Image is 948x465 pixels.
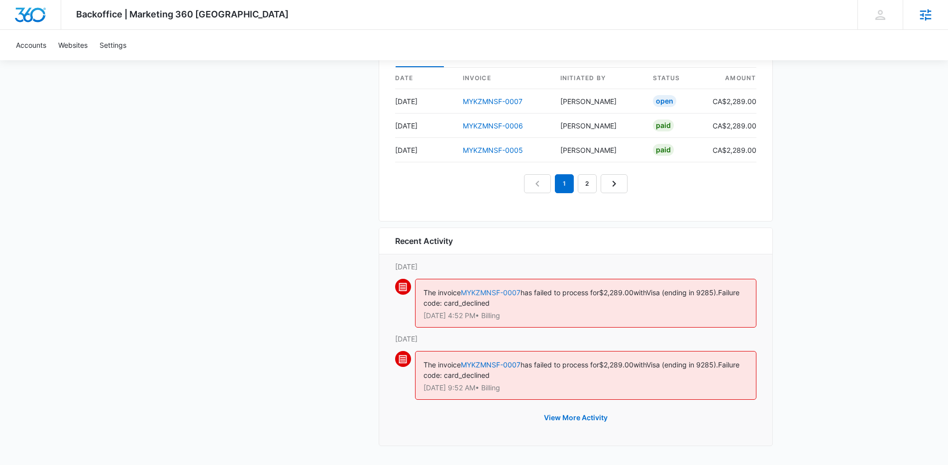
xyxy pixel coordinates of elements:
[395,114,455,138] td: [DATE]
[633,288,646,297] span: with
[461,288,521,297] a: MYKZMNSF-0007
[455,68,552,89] th: invoice
[645,68,705,89] th: status
[552,89,645,114] td: [PERSON_NAME]
[653,144,674,156] div: Paid
[653,119,674,131] div: Paid
[10,30,52,60] a: Accounts
[534,406,618,430] button: View More Activity
[463,121,523,130] a: MYKZMNSF-0006
[599,360,633,369] span: $2,289.00
[395,138,455,162] td: [DATE]
[423,360,461,369] span: The invoice
[423,312,748,319] p: [DATE] 4:52 PM • Billing
[646,288,718,297] span: Visa (ending in 9285).
[423,384,748,391] p: [DATE] 9:52 AM • Billing
[705,114,756,138] td: CA$2,289.00
[646,360,718,369] span: Visa (ending in 9285).
[633,360,646,369] span: with
[599,288,633,297] span: $2,289.00
[705,89,756,114] td: CA$2,289.00
[463,97,523,106] a: MYKZMNSF-0007
[653,95,676,107] div: Open
[555,174,574,193] em: 1
[552,68,645,89] th: Initiated By
[521,288,599,297] span: has failed to process for
[52,30,94,60] a: Websites
[705,138,756,162] td: CA$2,289.00
[76,9,289,19] span: Backoffice | Marketing 360 [GEOGRAPHIC_DATA]
[461,360,521,369] a: MYKZMNSF-0007
[552,114,645,138] td: [PERSON_NAME]
[463,146,523,154] a: MYKZMNSF-0005
[395,89,455,114] td: [DATE]
[395,334,756,344] p: [DATE]
[578,174,597,193] a: Page 2
[524,174,628,193] nav: Pagination
[423,288,461,297] span: The invoice
[601,174,628,193] a: Next Page
[94,30,132,60] a: Settings
[705,68,756,89] th: amount
[395,68,455,89] th: date
[552,138,645,162] td: [PERSON_NAME]
[395,261,756,272] p: [DATE]
[521,360,599,369] span: has failed to process for
[395,235,453,247] h6: Recent Activity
